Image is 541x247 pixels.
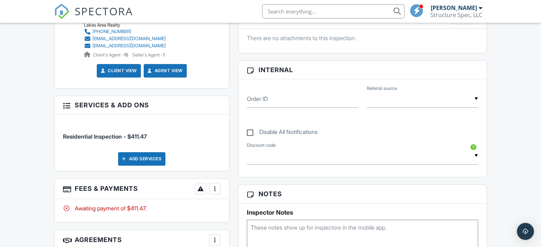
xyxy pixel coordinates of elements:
div: Open Intercom Messenger [517,223,534,240]
span: SPECTORA [75,4,133,18]
label: Discount code [247,142,276,149]
strong: 15 [124,52,128,58]
label: Referral source [367,85,397,92]
p: There are no attachments to this inspection. [247,34,478,42]
img: The Best Home Inspection Software - Spectora [54,4,70,19]
a: SPECTORA [54,10,133,25]
a: Client View [99,67,137,74]
a: [PHONE_NUMBER] [84,28,166,35]
h3: Fees & Payments [54,179,229,199]
h3: Notes [238,185,487,203]
span: Seller's Agent - [132,52,165,58]
a: Agent View [146,67,183,74]
a: [EMAIL_ADDRESS][DOMAIN_NAME] [84,35,166,42]
div: [PHONE_NUMBER] [92,29,131,34]
h3: Services & Add ons [54,96,229,114]
div: [PERSON_NAME] [431,4,477,11]
li: Service: Residential Inspection [63,120,221,146]
a: [EMAIL_ADDRESS][DOMAIN_NAME] [84,42,166,49]
h3: Internal [238,61,487,79]
div: [EMAIL_ADDRESS][DOMAIN_NAME] [92,36,166,42]
div: [EMAIL_ADDRESS][DOMAIN_NAME] [92,43,166,49]
div: Structure Spec, LLC [430,11,482,18]
span: Residential Inspection - $411.47 [63,133,147,140]
h5: Inspector Notes [247,209,478,216]
span: Client's Agent - [93,52,129,58]
input: Search everything... [262,4,404,18]
div: Add Services [118,152,165,166]
strong: 1 [163,52,165,58]
label: Order ID [247,95,268,103]
label: Disable All Notifications [247,129,318,138]
div: Awaiting payment of $411.47. [63,204,221,212]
